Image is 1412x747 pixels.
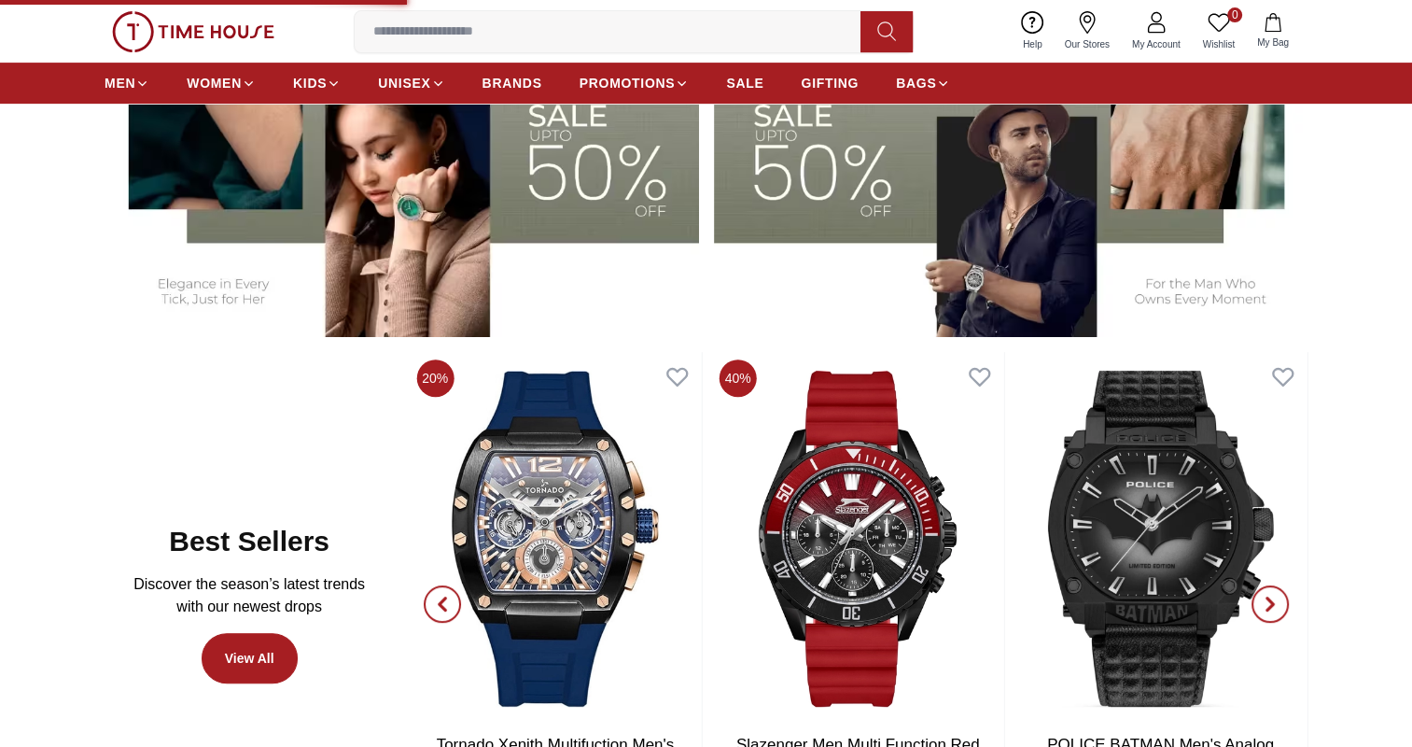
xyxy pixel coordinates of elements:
[580,74,676,92] span: PROMOTIONS
[105,66,149,100] a: MEN
[105,74,135,92] span: MEN
[896,66,950,100] a: BAGS
[293,74,327,92] span: KIDS
[580,66,690,100] a: PROMOTIONS
[1246,9,1300,53] button: My Bag
[169,525,329,558] h2: Best Sellers
[801,66,859,100] a: GIFTING
[1192,7,1246,55] a: 0Wishlist
[202,633,298,684] a: View All
[726,66,763,100] a: SALE
[409,352,701,726] img: Tornado Xenith Multifuction Men's Blue Dial Multi Function Watch - T23105-BSNNK
[187,66,256,100] a: WOMEN
[1012,7,1054,55] a: Help
[119,573,379,618] p: Discover the season’s latest trends with our newest drops
[720,359,757,397] span: 40%
[1227,7,1242,22] span: 0
[187,74,242,92] span: WOMEN
[1014,352,1307,726] img: POLICE BATMAN Men's Analog Black Dial Watch - PEWGD0022601
[112,11,274,52] img: ...
[712,352,1004,726] img: Slazenger Men Multi Function Red Dial Watch -SL.9.2274.2.07
[1125,37,1188,51] span: My Account
[1195,37,1242,51] span: Wishlist
[482,74,542,92] span: BRANDS
[482,66,542,100] a: BRANDS
[293,66,341,100] a: KIDS
[1054,7,1121,55] a: Our Stores
[726,74,763,92] span: SALE
[378,74,430,92] span: UNISEX
[801,74,859,92] span: GIFTING
[1015,37,1050,51] span: Help
[1057,37,1117,51] span: Our Stores
[378,66,444,100] a: UNISEX
[896,74,936,92] span: BAGS
[1250,35,1296,49] span: My Bag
